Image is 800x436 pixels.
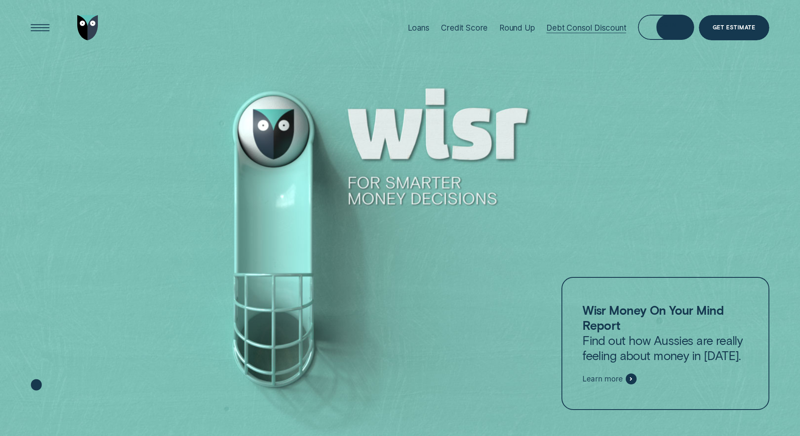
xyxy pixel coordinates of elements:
[699,15,769,40] a: Get Estimate
[408,23,430,33] div: Loans
[77,15,98,40] img: Wisr
[546,23,626,33] div: Debt Consol Discount
[28,15,53,40] button: Open Menu
[582,374,622,384] span: Learn more
[441,23,488,33] div: Credit Score
[561,277,769,410] a: Wisr Money On Your Mind ReportFind out how Aussies are really feeling about money in [DATE].Learn...
[638,15,694,40] button: Log in
[582,303,748,363] p: Find out how Aussies are really feeling about money in [DATE].
[499,23,535,33] div: Round Up
[582,303,724,332] strong: Wisr Money On Your Mind Report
